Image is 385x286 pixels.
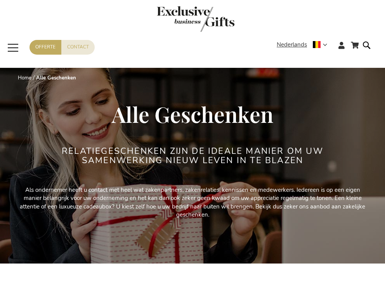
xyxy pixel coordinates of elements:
[29,40,61,54] a: Offerte
[6,6,385,34] a: store logo
[277,40,332,49] div: Nederlands
[47,146,338,165] h2: Relatiegeschenken zijn de ideale manier om uw samenwerking nieuw leven in te blazen
[157,6,234,32] img: Exclusive Business gifts logo
[36,74,76,81] strong: Alle Geschenken
[112,100,273,128] span: Alle Geschenken
[18,186,367,219] p: Als ondernemer heeft u contact met heel wat zakenpartners, zakenrelaties, kennissen en medewerker...
[18,74,31,81] a: Home
[61,40,95,54] a: Contact
[277,40,307,49] span: Nederlands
